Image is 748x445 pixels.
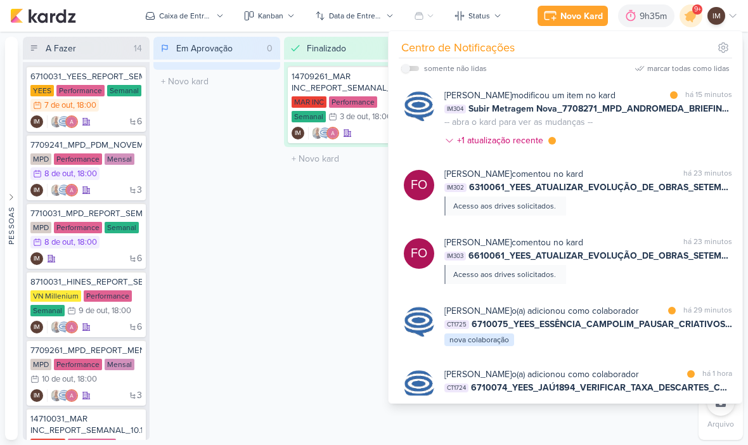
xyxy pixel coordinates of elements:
span: Subir Metragem Nova_7708271_MPD_ANDROMEDA_BRIEFING_PEÇAS_NOVO_KV_LANÇAMENTO [468,102,732,115]
div: , 18:00 [73,101,96,110]
div: Performance [54,153,102,165]
div: Performance [56,85,105,96]
div: , 18:00 [108,307,131,315]
div: , 18:00 [74,375,97,384]
div: Novo Kard [560,10,603,23]
div: Isabella Machado Guimarães [30,389,43,402]
div: YEES [30,85,54,96]
div: Semanal [107,85,141,96]
img: Caroline Traven De Andrade [58,321,70,333]
div: Acesso aos drives solicitados. [453,269,556,280]
div: 14 [129,42,147,55]
img: Caroline Traven De Andrade [404,370,434,401]
span: 6 [137,254,142,263]
span: IM303 [444,252,466,261]
div: 9h35m [640,10,671,23]
div: Colaboradores: Iara Santos, Caroline Traven De Andrade, Alessandra Gomes [47,184,78,197]
b: [PERSON_NAME] [444,369,512,380]
img: Caroline Traven De Andrade [58,389,70,402]
div: há 15 minutos [685,89,732,102]
span: 6610061_YEES_ATUALIZAR_EVOLUÇÃO_DE_OBRAS_SETEMBRO_REGUA_EMAIL [468,249,732,262]
div: Performance [54,222,102,233]
div: nova colaboração [444,333,514,346]
b: [PERSON_NAME] [444,90,512,101]
div: Isabella Machado Guimarães [30,115,43,128]
div: Colaboradores: Iara Santos, Caroline Traven De Andrade, Alessandra Gomes [308,127,339,139]
div: há 29 minutos [683,304,732,318]
img: Iara Santos [50,389,63,402]
span: 9+ [694,4,701,15]
div: Mensal [105,359,134,370]
div: modificou um item no kard [444,89,616,102]
span: IM304 [444,105,466,113]
div: Criador(a): Isabella Machado Guimarães [30,389,43,402]
div: 10 de out [42,375,74,384]
div: Criador(a): Isabella Machado Guimarães [30,321,43,333]
img: Caroline Traven De Andrade [404,307,434,337]
div: Isabella Machado Guimarães [30,184,43,197]
div: o(a) adicionou como colaborador [444,304,639,318]
div: MAR INC [292,96,326,108]
img: Alessandra Gomes [65,115,78,128]
span: 3 [137,186,142,195]
span: IM302 [444,183,467,192]
div: 9 de out [79,307,108,315]
div: MPD [30,153,51,165]
button: Pessoas [5,37,18,440]
div: , 18:00 [74,238,97,247]
div: Performance [54,359,102,370]
div: Mensal [105,153,134,165]
button: Novo Kard [538,6,608,26]
div: 7 de out [44,101,73,110]
div: há 1 hora [702,368,732,381]
div: o(a) adicionou como colaborador [444,368,639,381]
div: Pessoas [6,207,17,245]
img: Alessandra Gomes [326,127,339,139]
div: comentou no kard [444,167,583,181]
div: 7709241_MPD_PDM_NOVEMBRO [30,139,142,151]
div: Colaboradores: Iara Santos, Caroline Traven De Andrade, Alessandra Gomes [47,321,78,333]
div: marcar todas como lidas [647,63,730,74]
img: Caroline Traven De Andrade [58,115,70,128]
span: 6 [137,323,142,332]
div: 6710031_YEES_REPORT_SEMANAL_MARKETING_07.10 [30,71,142,82]
div: 8710031_HINES_REPORT_SEMANAL_09.10 [30,276,142,288]
div: 7710031_MPD_REPORT_SEMANAL_08.10 [30,208,142,219]
p: IM [34,256,40,262]
div: somente não lidas [424,63,487,74]
div: Criador(a): Isabella Machado Guimarães [30,115,43,128]
div: Acesso aos drives solicitados. [453,200,556,212]
p: IM [295,131,301,137]
img: Alessandra Gomes [65,389,78,402]
img: Alessandra Gomes [65,184,78,197]
div: Colaboradores: Iara Santos, Caroline Traven De Andrade, Alessandra Gomes [47,115,78,128]
div: Criador(a): Isabella Machado Guimarães [30,252,43,265]
div: 8 de out [44,170,74,178]
span: 6710075_YEES_ESSÊNCIA_CAMPOLIM_PAUSAR_CRIATIVOS_ANTIGOS [472,318,732,331]
span: 6 [137,117,142,126]
div: Isabella Machado Guimarães [30,321,43,333]
div: Fabio Oliveira [404,170,434,200]
div: há 23 minutos [683,236,732,249]
div: Centro de Notificações [401,39,515,56]
img: kardz.app [10,8,76,23]
div: 3 de out [340,113,368,121]
div: , 18:00 [74,170,97,178]
b: [PERSON_NAME] [444,169,512,179]
b: [PERSON_NAME] [444,306,512,316]
span: CT1725 [444,320,469,329]
p: IM [34,188,40,194]
img: Alessandra Gomes [65,321,78,333]
div: Performance [84,290,132,302]
img: Iara Santos [50,321,63,333]
div: MPD [30,359,51,370]
div: , 18:00 [368,113,392,121]
img: Caroline Traven De Andrade [58,184,70,197]
p: IM [34,119,40,126]
div: Isabella Machado Guimarães [292,127,304,139]
div: Criador(a): Isabella Machado Guimarães [292,127,304,139]
p: FO [411,245,427,262]
div: Performance [329,96,377,108]
div: há 23 minutos [683,167,732,181]
span: 6710074_YEES_JAÚ1894_VERIFICAR_TAXA_DESCARTES_CRIATIVO [471,381,732,394]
